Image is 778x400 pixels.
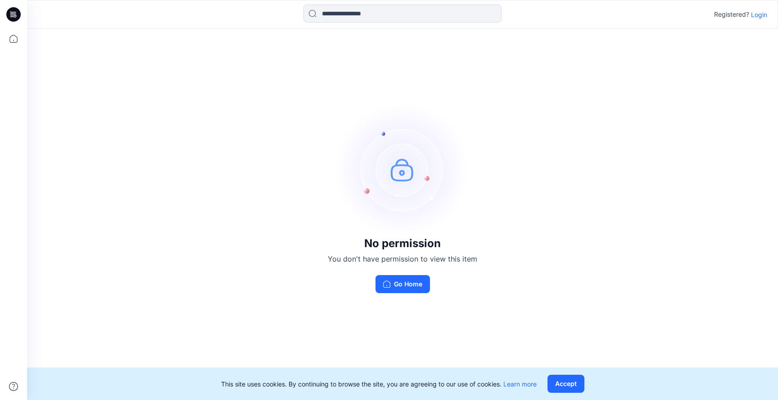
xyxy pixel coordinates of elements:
a: Learn more [503,380,537,388]
h3: No permission [328,237,477,250]
p: This site uses cookies. By continuing to browse the site, you are agreeing to our use of cookies. [221,379,537,389]
p: You don't have permission to view this item [328,253,477,264]
button: Go Home [375,275,430,293]
p: Login [751,10,767,19]
img: no-perm.svg [335,102,470,237]
p: Registered? [714,9,749,20]
button: Accept [547,375,584,393]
